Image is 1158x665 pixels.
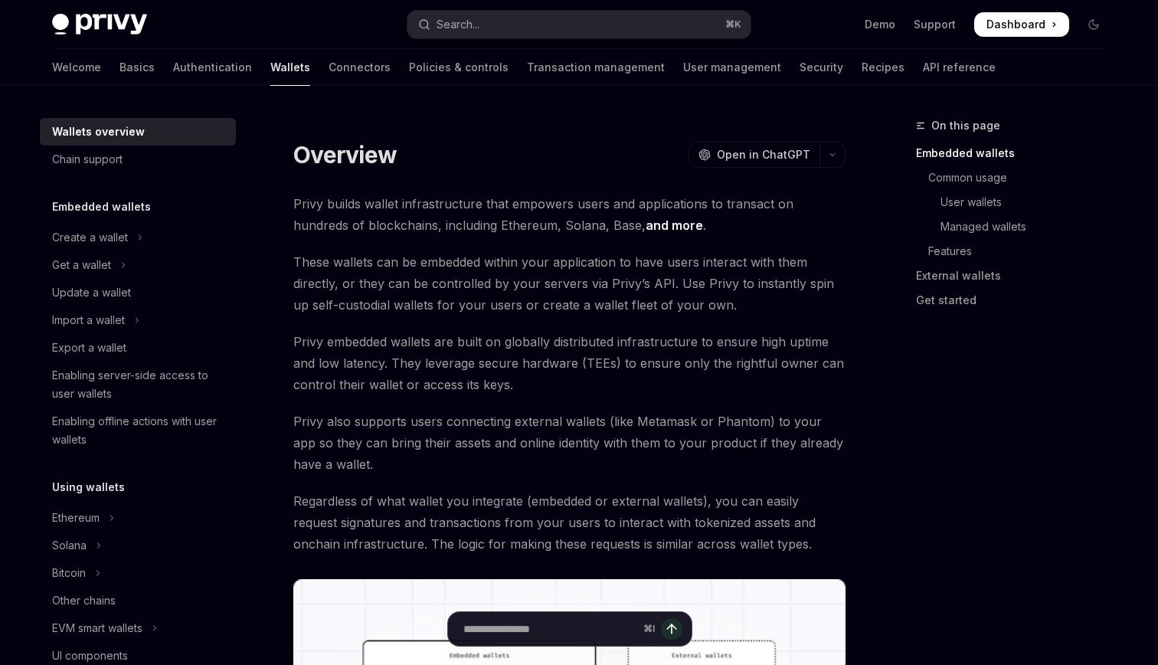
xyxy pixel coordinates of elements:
div: Import a wallet [52,311,125,329]
div: UI components [52,647,128,665]
a: Common usage [916,165,1118,190]
a: Embedded wallets [916,141,1118,165]
span: Open in ChatGPT [717,147,810,162]
input: Ask a question... [463,612,637,646]
span: Regardless of what wallet you integrate (embedded or external wallets), you can easily request si... [293,490,846,555]
a: and more [646,218,703,234]
a: Managed wallets [916,215,1118,239]
h5: Embedded wallets [52,198,151,216]
a: Enabling server-side access to user wallets [40,362,236,408]
a: Enabling offline actions with user wallets [40,408,236,454]
a: Wallets [270,49,310,86]
button: Toggle Create a wallet section [40,224,236,251]
a: Demo [865,17,895,32]
a: API reference [923,49,996,86]
a: Policies & controls [409,49,509,86]
h5: Using wallets [52,478,125,496]
button: Toggle Import a wallet section [40,306,236,334]
div: Export a wallet [52,339,126,357]
a: Transaction management [527,49,665,86]
a: Welcome [52,49,101,86]
div: Search... [437,15,479,34]
div: Solana [52,536,87,555]
span: These wallets can be embedded within your application to have users interact with them directly, ... [293,251,846,316]
a: Export a wallet [40,334,236,362]
a: Basics [119,49,155,86]
span: On this page [931,116,1000,135]
a: Chain support [40,146,236,173]
button: Toggle Get a wallet section [40,251,236,279]
span: Privy embedded wallets are built on globally distributed infrastructure to ensure high uptime and... [293,331,846,395]
img: dark logo [52,14,147,35]
div: Wallets overview [52,123,145,141]
div: Chain support [52,150,123,169]
a: Security [800,49,843,86]
button: Toggle Bitcoin section [40,559,236,587]
button: Open in ChatGPT [689,142,819,168]
span: ⌘ K [725,18,741,31]
div: Create a wallet [52,228,128,247]
a: Update a wallet [40,279,236,306]
a: Other chains [40,587,236,614]
a: External wallets [916,264,1118,288]
a: Support [914,17,956,32]
div: Bitcoin [52,564,86,582]
div: Enabling server-side access to user wallets [52,366,227,403]
button: Toggle dark mode [1081,12,1106,37]
a: Features [916,239,1118,264]
button: Open search [407,11,751,38]
div: Ethereum [52,509,100,527]
div: Enabling offline actions with user wallets [52,412,227,449]
a: Dashboard [974,12,1069,37]
a: Authentication [173,49,252,86]
button: Toggle EVM smart wallets section [40,614,236,642]
div: Get a wallet [52,256,111,274]
button: Toggle Ethereum section [40,504,236,532]
a: Get started [916,288,1118,313]
div: Update a wallet [52,283,131,302]
button: Toggle Solana section [40,532,236,559]
div: Other chains [52,591,116,610]
a: Recipes [862,49,904,86]
button: Send message [661,618,682,640]
div: EVM smart wallets [52,619,142,637]
h1: Overview [293,141,397,169]
span: Privy builds wallet infrastructure that empowers users and applications to transact on hundreds o... [293,193,846,236]
a: User management [683,49,781,86]
a: Connectors [329,49,391,86]
span: Dashboard [986,17,1045,32]
a: Wallets overview [40,118,236,146]
span: Privy also supports users connecting external wallets (like Metamask or Phantom) to your app so t... [293,411,846,475]
a: User wallets [916,190,1118,215]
